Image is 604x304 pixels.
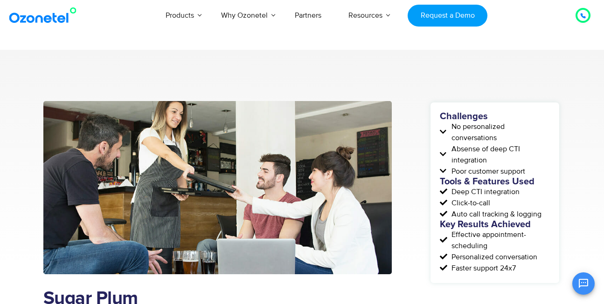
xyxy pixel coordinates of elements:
h5: Challenges [440,112,550,121]
span: Deep CTI integration [449,186,520,197]
span: Auto call tracking & logging [449,209,542,220]
a: Request a Demo [408,5,487,27]
button: Open chat [572,272,595,295]
span: Personalized conversation [449,251,537,263]
span: Absense of deep CTI integration [449,143,550,166]
span: No personalized conversations [449,121,550,143]
span: Poor customer support [449,166,525,177]
h5: Key Results Achieved [440,220,550,229]
span: Click-to-call [449,197,490,209]
span: Faster support 24x7 [449,263,516,274]
span: Effective appointment-scheduling [449,229,550,251]
h5: Tools & Features Used [440,177,550,186]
